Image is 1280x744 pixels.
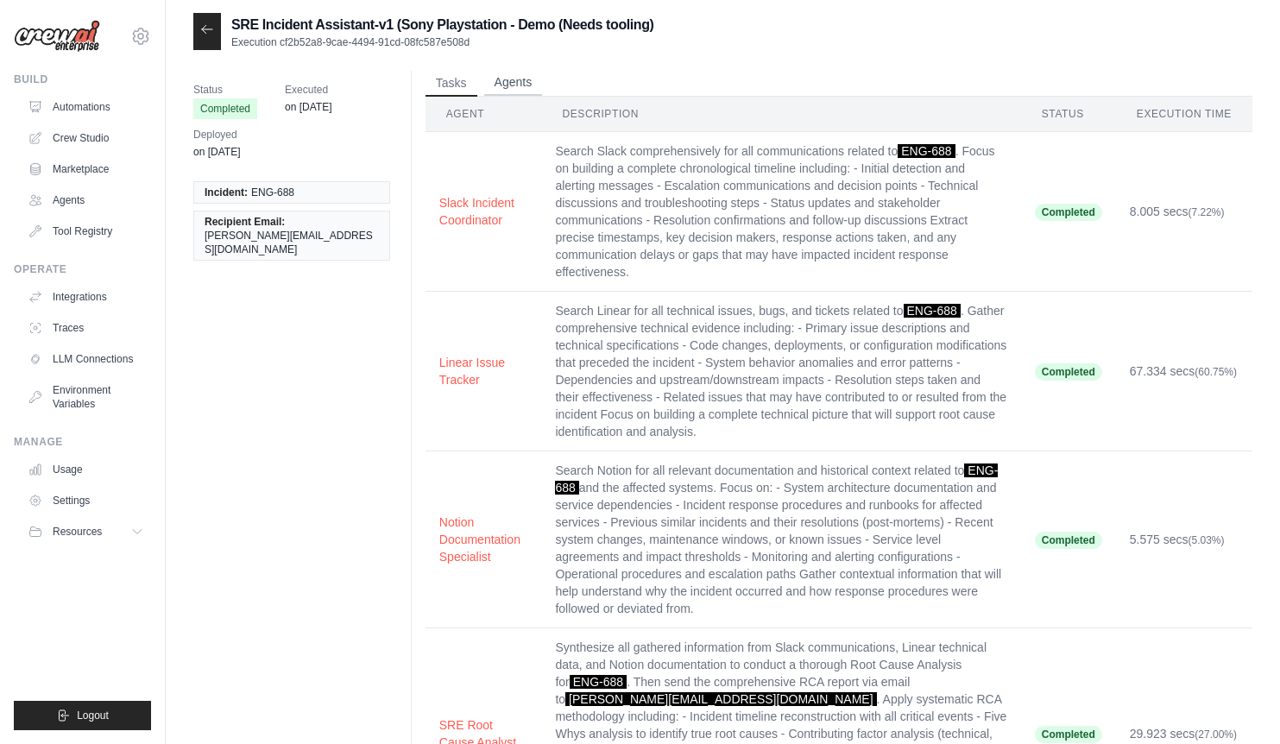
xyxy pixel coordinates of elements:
span: (7.22%) [1189,206,1225,218]
a: Traces [21,314,151,342]
a: Settings [21,487,151,514]
td: 5.575 secs [1116,451,1252,628]
a: Environment Variables [21,376,151,418]
button: Resources [21,518,151,545]
span: Completed [1035,363,1102,381]
h2: SRE Incident Assistant-v1 (Sony Playstation - Demo (Needs tooling) [231,15,654,35]
span: ENG-688 [251,186,294,199]
td: Search Linear for all technical issues, bugs, and tickets related to . Gather comprehensive techn... [541,292,1020,451]
span: ENG-688 [570,675,627,689]
a: Automations [21,93,151,121]
td: Search Notion for all relevant documentation and historical context related to and the affected s... [541,451,1020,628]
a: Usage [21,456,151,483]
div: Manage [14,435,151,449]
span: (60.75%) [1195,366,1237,378]
span: ENG-688 [904,304,961,318]
button: Slack Incident Coordinator [439,194,528,229]
a: Tool Registry [21,218,151,245]
td: 8.005 secs [1116,132,1252,292]
button: Agents [484,70,543,96]
a: Agents [21,186,151,214]
th: Status [1021,97,1116,132]
button: Notion Documentation Specialist [439,514,528,565]
iframe: Chat Widget [1194,661,1280,744]
th: Description [541,97,1020,132]
img: Logo [14,20,100,53]
td: Search Slack comprehensively for all communications related to . Focus on building a complete chr... [541,132,1020,292]
th: Agent [426,97,542,132]
div: Build [14,73,151,86]
a: Crew Studio [21,124,151,152]
span: [PERSON_NAME][EMAIL_ADDRESS][DOMAIN_NAME] [205,229,379,256]
a: Integrations [21,283,151,311]
span: Recipient Email: [205,215,285,229]
button: Logout [14,701,151,730]
button: Linear Issue Tracker [439,354,528,388]
th: Execution Time [1116,97,1252,132]
time: August 5, 2025 at 09:58 PDT [285,101,331,113]
span: Completed [193,98,257,119]
td: 67.334 secs [1116,292,1252,451]
a: LLM Connections [21,345,151,373]
span: Status [193,81,257,98]
span: Completed [1035,204,1102,221]
span: Completed [1035,532,1102,549]
time: August 1, 2025 at 12:00 PDT [193,146,240,158]
span: ENG-688 [898,144,955,158]
span: Logout [77,709,109,722]
span: Incident: [205,186,248,199]
div: Operate [14,262,151,276]
a: Marketplace [21,155,151,183]
span: [PERSON_NAME][EMAIL_ADDRESS][DOMAIN_NAME] [565,692,876,706]
span: Deployed [193,126,240,143]
p: Execution cf2b52a8-9cae-4494-91cd-08fc587e508d [231,35,654,49]
span: (5.03%) [1189,534,1225,546]
span: Resources [53,525,102,539]
span: Completed [1035,726,1102,743]
button: Tasks [426,71,477,97]
span: Executed [285,81,331,98]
